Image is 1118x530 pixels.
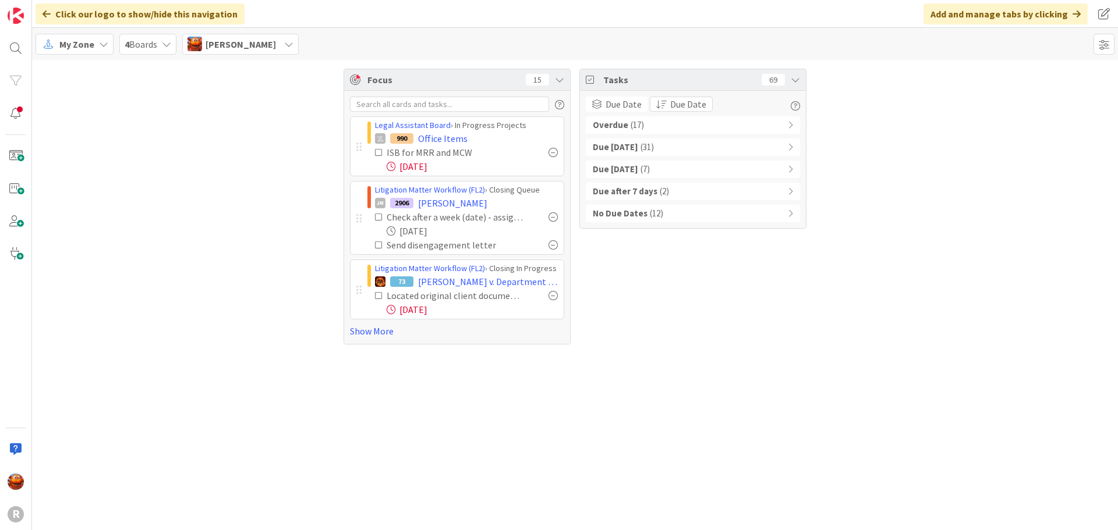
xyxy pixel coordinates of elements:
[593,185,657,198] b: Due after 7 days
[650,207,663,220] span: ( 12 )
[59,37,94,51] span: My Zone
[387,224,558,238] div: [DATE]
[387,289,523,303] div: Located original client documents if necessary & coordinated delivery with client
[350,324,564,338] a: Show More
[593,207,648,220] b: No Due Dates
[125,37,157,51] span: Boards
[418,196,487,210] span: [PERSON_NAME]
[526,74,549,86] div: 15
[641,141,654,154] span: ( 31 )
[762,74,785,86] div: 69
[375,184,485,195] a: Litigation Matter Workflow (FL2)
[8,506,24,522] div: R
[8,8,24,24] img: Visit kanbanzone.com
[650,97,713,112] button: Due Date
[593,119,628,132] b: Overdue
[641,163,650,176] span: ( 7 )
[390,198,413,208] div: 2906
[390,276,413,287] div: 73
[593,141,638,154] b: Due [DATE]
[390,133,413,144] div: 990
[670,97,706,111] span: Due Date
[125,38,129,50] b: 4
[375,119,558,131] div: › In Progress Projects
[387,238,519,252] div: Send disengagement letter
[187,37,202,51] img: KA
[387,303,558,316] div: [DATE]
[367,73,516,87] span: Focus
[603,73,756,87] span: Tasks
[606,97,642,111] span: Due Date
[375,262,558,275] div: › Closing In Progress
[375,276,385,287] img: TR
[206,37,276,51] span: [PERSON_NAME]
[375,184,558,196] div: › Closing Queue
[418,131,468,145] span: Office Items
[375,198,385,208] div: JM
[387,210,523,224] div: Check after a week (date) - assign tasks if signed ➡️ If not, send non-engagement follow-up email
[375,263,485,273] a: Litigation Matter Workflow (FL2)
[387,159,558,173] div: [DATE]
[593,163,638,176] b: Due [DATE]
[660,185,669,198] span: ( 2 )
[8,474,24,490] img: KA
[36,3,245,24] div: Click our logo to show/hide this navigation
[350,97,549,112] input: Search all cards and tasks...
[387,145,507,159] div: ISB for MRR and MCW
[631,119,644,132] span: ( 17 )
[924,3,1088,24] div: Add and manage tabs by clicking
[418,275,558,289] span: [PERSON_NAME] v. Department of Human Services
[375,120,451,130] a: Legal Assistant Board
